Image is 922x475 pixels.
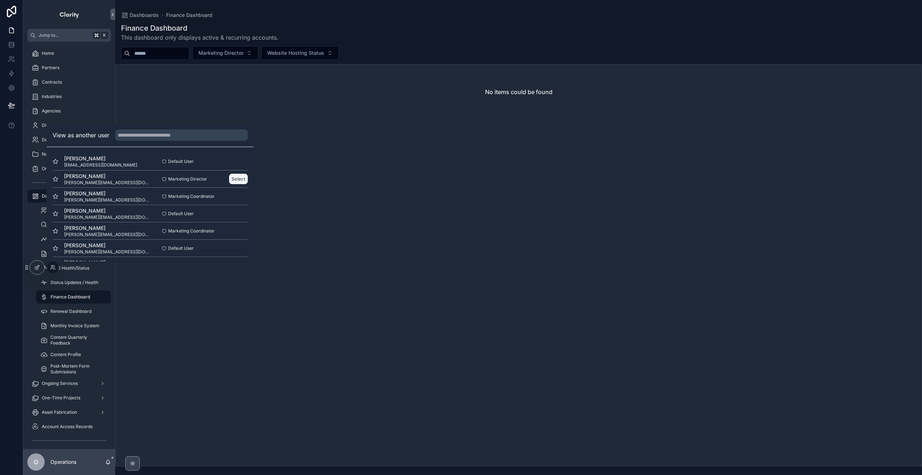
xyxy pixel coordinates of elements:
span: Marketing Director [168,176,207,182]
span: Default User [168,245,194,251]
a: Assessment Projections [36,233,111,246]
p: Operations [50,458,76,466]
span: Home [42,50,54,56]
span: [PERSON_NAME] [64,242,150,249]
h1: Finance Dashboard [121,23,278,33]
button: Jump to...K [27,29,111,42]
span: Noloco Forms [42,151,70,157]
span: One-Time Projects [42,395,80,401]
a: Finance Dashboard [36,290,111,303]
a: Noloco Forms [27,148,111,161]
span: Asset Fabrication [42,409,77,415]
a: Ongoing Services [27,377,111,390]
h2: No items could be found [485,88,552,96]
a: Contracts [27,76,111,89]
span: [PERSON_NAME] [64,259,137,266]
a: Assignments [36,204,111,217]
span: [PERSON_NAME][EMAIL_ADDRESS][DOMAIN_NAME] [64,197,150,203]
a: Account Access Records [27,420,111,433]
a: Assessments [36,218,111,231]
span: Website Hosting Status [267,49,324,57]
span: Dashboards [42,193,66,199]
a: Project Updates [36,247,111,260]
a: One-Time Projects [27,391,111,404]
span: [PERSON_NAME][EMAIL_ADDRESS][DOMAIN_NAME] [64,249,150,255]
span: [PERSON_NAME] [64,190,150,197]
span: Marketing Director [198,49,243,57]
a: Renewal Dashboard [36,305,111,318]
span: Content Profile [50,352,81,358]
span: Content Quarterly Feedback [50,334,104,346]
div: scrollable content [23,42,115,449]
button: Select [229,174,248,184]
span: [PERSON_NAME][EMAIL_ADDRESS][DOMAIN_NAME] [64,214,150,220]
a: Industries [27,90,111,103]
a: Departments [27,133,111,146]
span: Post-Mortem Form Submissions [50,363,104,375]
span: Marketing Coordinator [168,228,215,234]
a: Finance Dashboard [166,12,212,19]
span: Renewal Dashboard [50,308,91,314]
a: Post-Mortem Form Submissions [36,363,111,376]
span: Partners [42,65,59,71]
span: Contracts [42,79,62,85]
span: [PERSON_NAME][EMAIL_ADDRESS][DOMAIN_NAME] [64,180,150,186]
span: [PERSON_NAME] [64,155,137,162]
span: Onboarding Review Form [42,166,94,172]
img: App logo [59,9,80,20]
h2: View as another user [53,131,109,139]
span: Marketing Coordinator [168,194,215,199]
span: Dashboards [130,12,159,19]
span: O [34,458,38,466]
span: Agencies [42,108,61,114]
a: Content Quarterly Feedback [36,334,111,347]
span: Ongoing Services [42,381,78,386]
span: Finance Dashboard [50,294,90,300]
span: [PERSON_NAME] [64,173,150,180]
span: [PERSON_NAME][EMAIL_ADDRESS][DOMAIN_NAME] [64,232,150,237]
span: This dashboard only displays active & recurring accounts. [121,33,278,42]
a: Asset Fabrication [27,406,111,419]
a: Monthly Invoice System [36,319,111,332]
a: Onboarding Review Form [27,162,111,175]
span: Jump to... [39,32,90,38]
span: Departments [42,137,68,143]
button: Select Button [261,46,339,60]
a: Partners [27,61,111,74]
span: Account Access Records [42,424,93,430]
span: Default User [168,211,194,217]
span: K [102,32,107,38]
a: Dashboards [121,12,159,19]
a: Home [27,47,111,60]
a: Dashboards [27,190,111,203]
span: [PERSON_NAME] [64,225,150,232]
span: Industries [42,94,62,99]
span: [PERSON_NAME] [64,207,150,214]
span: Status Updates / Health [50,280,98,285]
span: Monthly Invoice System [50,323,99,329]
a: Content Profile [36,348,111,361]
span: [EMAIL_ADDRESS][DOMAIN_NAME] [64,162,137,168]
span: Default User [168,159,194,164]
a: SMD Health/Status [36,262,111,275]
a: Status Updates / Health [36,276,111,289]
a: Agencies [27,105,111,117]
a: Directory [27,119,111,132]
button: Select Button [192,46,258,60]
span: Directory [42,123,61,128]
span: SMD Health/Status [50,265,89,271]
